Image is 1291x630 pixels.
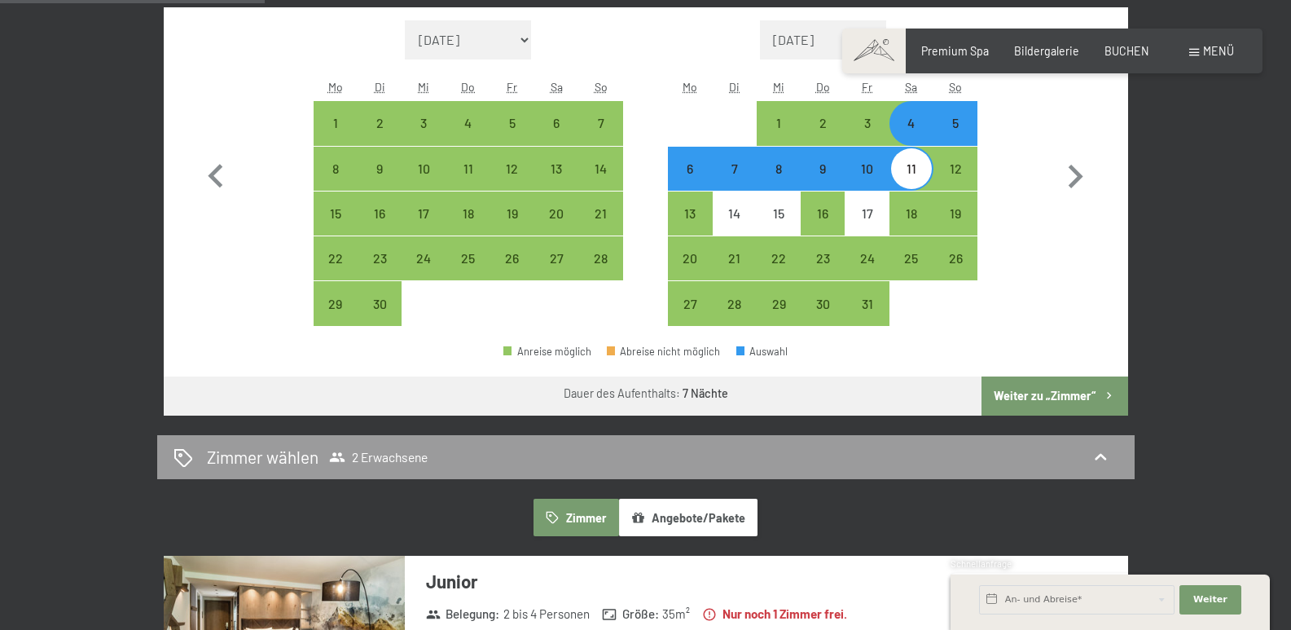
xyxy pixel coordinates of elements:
[358,147,402,191] div: Anreise möglich
[580,117,621,157] div: 7
[358,192,402,236] div: Anreise möglich
[683,386,728,400] b: 7 Nächte
[207,445,318,469] h2: Zimmer wählen
[758,162,799,203] div: 8
[933,192,977,236] div: Sun Oct 19 2025
[578,192,622,236] div: Anreise möglich
[802,117,843,157] div: 2
[1193,593,1227,606] span: Weiter
[534,147,578,191] div: Anreise möglich
[503,346,591,357] div: Anreise möglich
[668,236,712,280] div: Mon Oct 20 2025
[534,236,578,280] div: Sat Sep 27 2025
[358,236,402,280] div: Anreise möglich
[668,192,712,236] div: Anreise möglich
[534,192,578,236] div: Sat Sep 20 2025
[714,297,755,338] div: 28
[578,101,622,145] div: Sun Sep 07 2025
[713,281,757,325] div: Tue Oct 28 2025
[757,236,801,280] div: Wed Oct 22 2025
[359,162,400,203] div: 9
[448,252,489,293] div: 25
[933,101,977,145] div: Sun Oct 05 2025
[403,162,444,203] div: 10
[534,192,578,236] div: Anreise möglich
[375,80,385,94] abbr: Dienstag
[801,147,845,191] div: Anreise möglich
[534,147,578,191] div: Sat Sep 13 2025
[683,80,697,94] abbr: Montag
[668,147,712,191] div: Anreise möglich
[359,297,400,338] div: 30
[845,147,889,191] div: Fri Oct 10 2025
[846,207,887,248] div: 17
[714,252,755,293] div: 21
[446,101,490,145] div: Thu Sep 04 2025
[933,147,977,191] div: Sun Oct 12 2025
[889,147,933,191] div: Sat Oct 11 2025
[358,147,402,191] div: Tue Sep 09 2025
[315,297,356,338] div: 29
[490,147,534,191] div: Anreise möglich
[578,147,622,191] div: Sun Sep 14 2025
[1179,585,1241,615] button: Weiter
[534,101,578,145] div: Sat Sep 06 2025
[757,101,801,145] div: Anreise möglich
[757,281,801,325] div: Anreise möglich
[328,80,343,94] abbr: Montag
[314,192,358,236] div: Mon Sep 15 2025
[757,147,801,191] div: Anreise möglich
[446,192,490,236] div: Thu Sep 18 2025
[578,192,622,236] div: Sun Sep 21 2025
[492,252,533,293] div: 26
[713,147,757,191] div: Anreise möglich
[358,192,402,236] div: Tue Sep 16 2025
[1104,44,1149,58] a: BUCHEN
[801,281,845,325] div: Anreise möglich
[1203,44,1234,58] span: Menü
[492,207,533,248] div: 19
[757,147,801,191] div: Wed Oct 08 2025
[714,207,755,248] div: 14
[757,192,801,236] div: Wed Oct 15 2025
[403,252,444,293] div: 24
[578,101,622,145] div: Anreise möglich
[670,252,710,293] div: 20
[503,606,590,623] span: 2 bis 4 Personen
[933,147,977,191] div: Anreise möglich
[358,236,402,280] div: Tue Sep 23 2025
[816,80,830,94] abbr: Donnerstag
[578,147,622,191] div: Anreise möglich
[933,101,977,145] div: Anreise möglich
[801,236,845,280] div: Anreise möglich
[702,606,847,623] strong: Nur noch 1 Zimmer frei.
[845,236,889,280] div: Anreise möglich
[757,101,801,145] div: Wed Oct 01 2025
[536,162,577,203] div: 13
[314,147,358,191] div: Mon Sep 08 2025
[490,101,534,145] div: Fri Sep 05 2025
[446,101,490,145] div: Anreise möglich
[551,80,563,94] abbr: Samstag
[845,192,889,236] div: Anreise nicht möglich
[670,297,710,338] div: 27
[891,252,932,293] div: 25
[314,281,358,325] div: Anreise möglich
[757,281,801,325] div: Wed Oct 29 2025
[668,147,712,191] div: Mon Oct 06 2025
[801,101,845,145] div: Thu Oct 02 2025
[534,499,618,536] button: Zimmer
[402,236,446,280] div: Wed Sep 24 2025
[845,281,889,325] div: Fri Oct 31 2025
[329,449,428,465] span: 2 Erwachsene
[670,162,710,203] div: 6
[862,80,872,94] abbr: Freitag
[446,192,490,236] div: Anreise möglich
[889,101,933,145] div: Anreise möglich
[889,192,933,236] div: Anreise möglich
[845,101,889,145] div: Fri Oct 03 2025
[580,252,621,293] div: 28
[315,117,356,157] div: 1
[315,162,356,203] div: 8
[729,80,740,94] abbr: Dienstag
